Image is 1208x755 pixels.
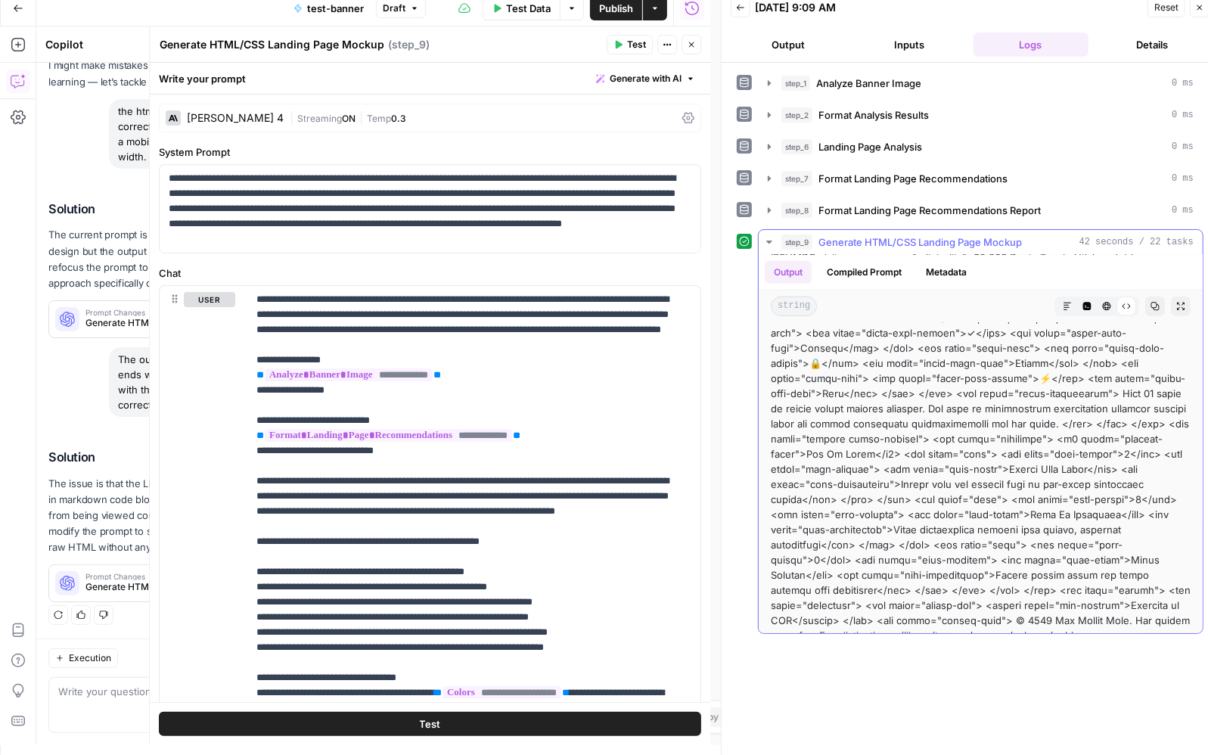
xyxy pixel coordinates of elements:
h2: Solution [48,450,307,464]
button: Execution [48,648,118,668]
button: Logs [974,33,1088,57]
span: 0.3 [391,113,406,124]
label: Chat [159,266,701,281]
p: The current prompt is trying to create a full responsive design but the output isn't formatting c... [48,227,307,291]
button: Output [731,33,846,57]
button: 42 seconds / 22 tasks [759,230,1203,254]
span: Generate HTML/CSS Landing Page Mockup (step_9) [85,316,231,330]
div: the html output does not appear correct or formatted. Let's only build a mobile view for around 4... [109,99,307,169]
span: Generate with AI [610,72,682,85]
div: Copilot [45,37,189,52]
button: Generate with AI [590,69,701,89]
button: 0 ms [759,198,1203,222]
span: step_7 [781,171,812,186]
div: The output starts with this: ```html and ends with ```. This is causing an issue with the final o... [109,347,307,417]
span: Prompt Changes [85,573,231,580]
span: Temp [367,113,391,124]
span: test-banner [307,1,364,16]
button: user [184,292,235,307]
button: Output [765,261,812,284]
span: step_2 [781,107,812,123]
span: ON [342,113,356,124]
button: Test [159,712,701,736]
button: 0 ms [759,135,1203,159]
div: 42 seconds / 22 tasks [759,255,1203,633]
span: step_9 [781,235,812,250]
div: Write your prompt [150,63,710,94]
span: Generate HTML/CSS Landing Page Mockup (step_9) [85,580,231,594]
button: 0 ms [759,166,1203,191]
span: string [771,297,817,316]
span: Test [627,38,646,51]
button: 0 ms [759,103,1203,127]
button: 0 ms [759,71,1203,95]
span: Format Landing Page Recommendations Report [818,203,1041,218]
span: Publish [599,1,633,16]
span: 42 seconds / 22 tasks [1079,235,1194,249]
p: I might make mistakes now and then, but I’m always learning — let’s tackle it together! [48,57,307,89]
label: System Prompt [159,144,701,160]
span: Format Analysis Results [818,107,929,123]
span: Format Landing Page Recommendations [818,171,1008,186]
span: 0 ms [1172,76,1194,90]
button: Test [607,35,653,54]
span: 0 ms [1172,108,1194,122]
span: | [290,110,297,125]
span: Draft [383,2,405,15]
button: Metadata [917,261,976,284]
h2: Solution [48,202,307,216]
span: Test [420,716,441,732]
span: 0 ms [1172,172,1194,185]
span: Streaming [297,113,342,124]
span: Test Data [506,1,551,16]
button: Compiled Prompt [818,261,911,284]
button: Inputs [852,33,967,57]
span: Reset [1154,1,1178,14]
span: Prompt Changes [85,309,231,316]
span: ( step_9 ) [388,37,430,52]
span: step_1 [781,76,810,91]
span: 0 ms [1172,204,1194,217]
div: [PERSON_NAME] 4 [187,113,284,123]
span: Generate HTML/CSS Landing Page Mockup [818,235,1022,250]
textarea: Generate HTML/CSS Landing Page Mockup [160,37,384,52]
p: The issue is that the LLM is wrapping the HTML output in markdown code blocks, which prevents the... [48,476,307,556]
span: step_6 [781,139,812,154]
span: Execution [69,651,111,665]
span: | [356,110,367,125]
span: step_8 [781,203,812,218]
span: Analyze Banner Image [816,76,921,91]
span: 0 ms [1172,140,1194,154]
span: Landing Page Analysis [818,139,922,154]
